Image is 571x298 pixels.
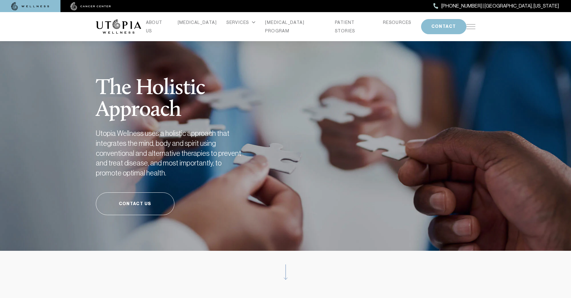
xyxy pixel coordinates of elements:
a: ABOUT US [146,18,168,35]
a: RESOURCES [383,18,411,27]
div: SERVICES [226,18,255,27]
h1: The Holistic Approach [96,63,274,121]
a: [PHONE_NUMBER] | [GEOGRAPHIC_DATA], [US_STATE] [433,2,559,10]
img: logo [96,19,141,34]
span: [PHONE_NUMBER] | [GEOGRAPHIC_DATA], [US_STATE] [441,2,559,10]
a: [MEDICAL_DATA] PROGRAM [265,18,325,35]
a: [MEDICAL_DATA] [178,18,217,27]
img: icon-hamburger [466,24,475,29]
img: cancer center [70,2,111,11]
h2: Utopia Wellness uses a holistic approach that integrates the mind, body and spirit using conventi... [96,129,247,178]
a: Contact Us [96,192,174,215]
a: PATIENT STORIES [335,18,373,35]
img: wellness [11,2,49,11]
button: CONTACT [421,19,466,34]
